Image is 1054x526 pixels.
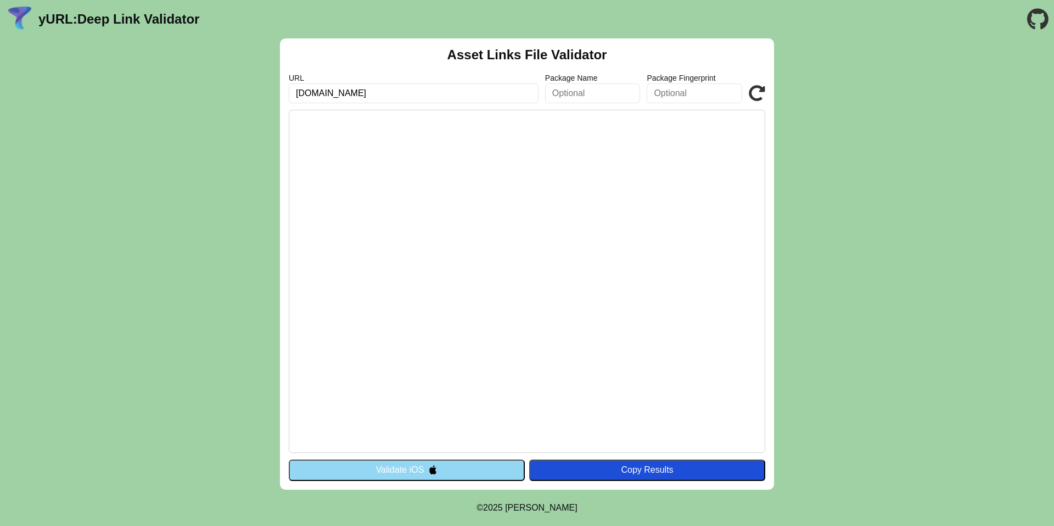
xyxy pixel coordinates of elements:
button: Validate iOS [289,460,525,480]
input: Optional [545,83,641,103]
a: yURL:Deep Link Validator [38,12,199,27]
span: 2025 [483,503,503,512]
input: Optional [647,83,742,103]
h2: Asset Links File Validator [447,47,607,63]
input: Required [289,83,539,103]
label: URL [289,74,539,82]
footer: © [476,490,577,526]
div: Copy Results [535,465,760,475]
a: Michael Ibragimchayev's Personal Site [505,503,578,512]
button: Copy Results [529,460,765,480]
img: yURL Logo [5,5,34,33]
img: appleIcon.svg [428,465,438,474]
label: Package Fingerprint [647,74,742,82]
label: Package Name [545,74,641,82]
